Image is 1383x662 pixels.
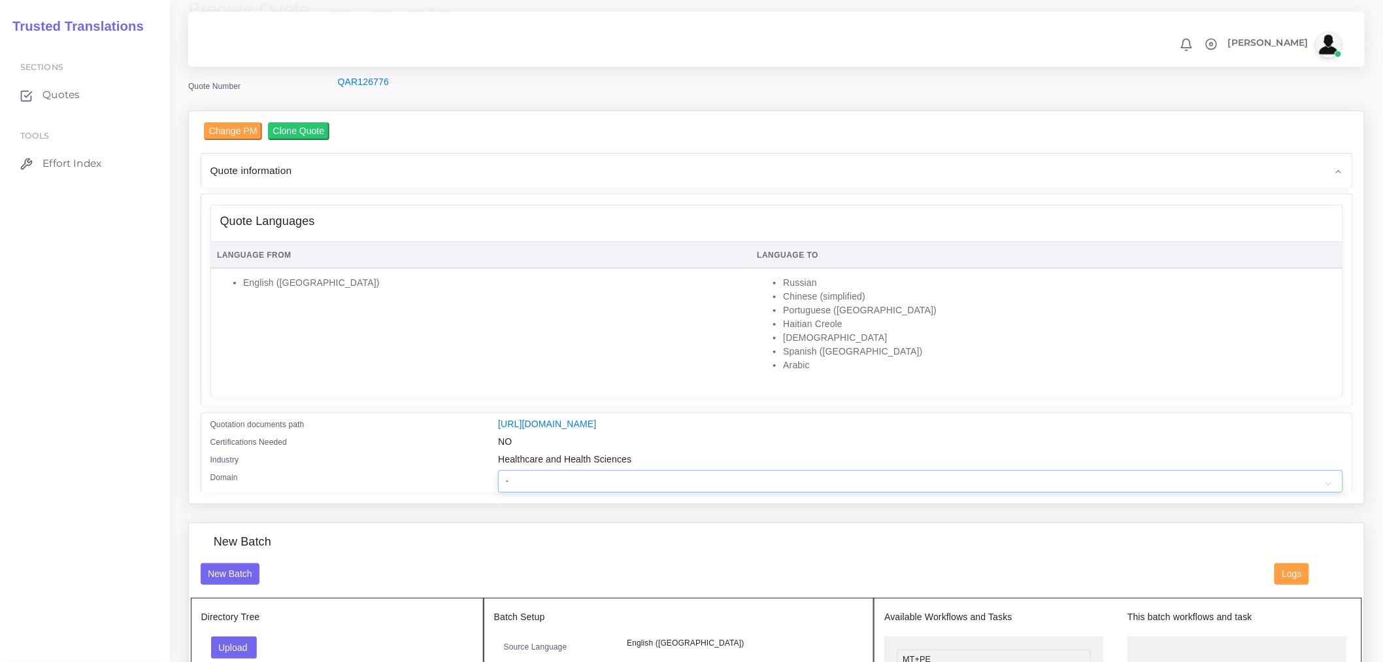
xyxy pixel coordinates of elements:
[210,436,288,448] label: Certifications Needed
[201,568,260,578] a: New Batch
[201,612,473,623] h5: Directory Tree
[210,419,305,430] label: Quotation documents path
[783,358,1336,372] li: Arabic
[750,242,1343,269] th: Language To
[1127,612,1347,623] h5: This batch workflows and task
[783,345,1336,358] li: Spanish ([GEOGRAPHIC_DATA])
[211,636,258,659] button: Upload
[201,563,260,585] button: New Batch
[488,435,1352,453] div: NO
[1222,31,1346,58] a: [PERSON_NAME]avatar
[498,419,596,429] a: [URL][DOMAIN_NAME]
[3,18,144,34] h2: Trusted Translations
[210,163,292,178] span: Quote information
[488,453,1352,470] div: Healthcare and Health Sciences
[243,276,743,290] li: English ([GEOGRAPHIC_DATA])
[783,290,1336,304] li: Chinese (simplified)
[783,304,1336,317] li: Portuguese ([GEOGRAPHIC_DATA])
[204,122,263,140] input: Change PM
[268,122,330,140] input: Clone Quote
[338,77,389,87] a: QAR126776
[1275,563,1309,585] button: Logs
[783,317,1336,331] li: Haitian Creole
[188,80,241,92] label: Quote Number
[504,641,567,653] label: Source Language
[884,612,1104,623] h5: Available Workflows and Tasks
[1316,31,1342,58] img: avatar
[3,16,144,37] a: Trusted Translations
[783,276,1336,290] li: Russian
[1282,568,1302,579] span: Logs
[10,81,160,109] a: Quotes
[220,215,315,229] h4: Quote Languages
[627,636,854,650] p: English ([GEOGRAPHIC_DATA])
[20,131,50,141] span: Tools
[210,242,750,269] th: Language From
[494,612,864,623] h5: Batch Setup
[10,150,160,177] a: Effort Index
[210,472,238,483] label: Domain
[783,331,1336,345] li: [DEMOGRAPHIC_DATA]
[214,535,271,549] h4: New Batch
[20,62,63,72] span: Sections
[42,88,80,102] span: Quotes
[42,156,101,171] span: Effort Index
[1228,38,1308,47] span: [PERSON_NAME]
[210,454,239,466] label: Industry
[201,154,1352,187] div: Quote information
